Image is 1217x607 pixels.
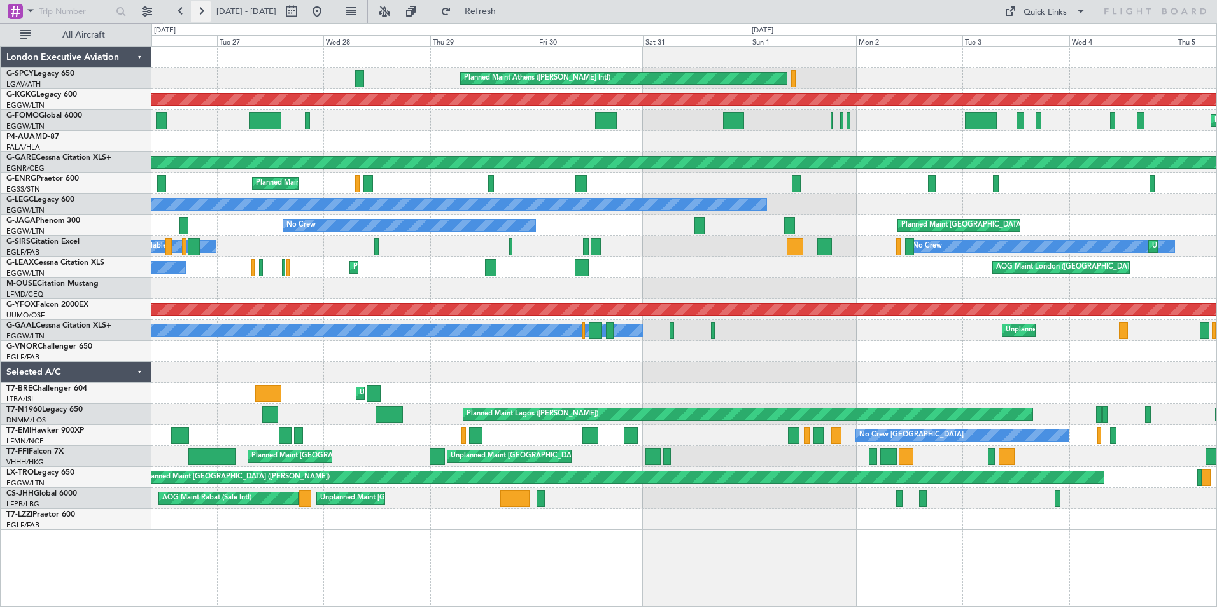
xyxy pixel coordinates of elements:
a: EGGW/LTN [6,331,45,341]
span: G-GAAL [6,322,36,330]
a: G-FOMOGlobal 6000 [6,112,82,120]
a: G-LEGCLegacy 600 [6,196,74,204]
a: UUMO/OSF [6,310,45,320]
a: EGGW/LTN [6,478,45,488]
span: G-YFOX [6,301,36,309]
div: Wed 4 [1069,35,1176,46]
a: EGSS/STN [6,185,40,194]
span: [DATE] - [DATE] [216,6,276,17]
div: Mon 26 [110,35,216,46]
span: G-FOMO [6,112,39,120]
a: DNMM/LOS [6,415,46,425]
a: LFMN/NCE [6,436,44,446]
a: G-ENRGPraetor 600 [6,175,79,183]
a: G-VNORChallenger 650 [6,343,92,351]
span: T7-BRE [6,385,32,393]
a: CS-JHHGlobal 6000 [6,490,77,498]
input: Trip Number [39,2,112,21]
div: Tue 3 [962,35,1069,46]
a: G-GAALCessna Citation XLS+ [6,322,111,330]
div: Quick Links [1024,6,1067,19]
button: All Aircraft [14,25,138,45]
span: LX-TRO [6,469,34,477]
a: EGGW/LTN [6,227,45,236]
a: EGNR/CEG [6,164,45,173]
a: LFMD/CEQ [6,290,43,299]
div: AOG Maint London ([GEOGRAPHIC_DATA]) [996,258,1139,277]
div: AOG Maint Rabat (Sale Intl) [162,489,251,508]
div: Planned Maint [GEOGRAPHIC_DATA] ([PERSON_NAME]) [144,468,330,487]
a: T7-LZZIPraetor 600 [6,511,75,519]
span: M-OUSE [6,280,37,288]
div: Planned Maint [GEOGRAPHIC_DATA] ([GEOGRAPHIC_DATA]) [353,258,554,277]
span: CS-JHH [6,490,34,498]
div: No Crew [286,216,316,235]
a: M-OUSECitation Mustang [6,280,99,288]
div: Mon 2 [856,35,962,46]
div: Planned Maint [GEOGRAPHIC_DATA] ([GEOGRAPHIC_DATA]) [901,216,1102,235]
div: Tue 27 [217,35,323,46]
div: Wed 28 [323,35,430,46]
div: Unplanned Maint [GEOGRAPHIC_DATA] ([GEOGRAPHIC_DATA] Intl) [451,447,672,466]
span: G-ENRG [6,175,36,183]
span: T7-N1960 [6,406,42,414]
a: G-SPCYLegacy 650 [6,70,74,78]
a: T7-FFIFalcon 7X [6,448,64,456]
a: LFPB/LBG [6,499,39,509]
span: G-VNOR [6,343,38,351]
a: EGLF/FAB [6,248,39,257]
span: G-SIRS [6,238,31,246]
a: G-SIRSCitation Excel [6,238,80,246]
div: [DATE] [154,25,176,36]
a: VHHH/HKG [6,457,44,467]
span: All Aircraft [33,31,134,39]
div: Planned Maint Athens ([PERSON_NAME] Intl) [464,69,610,88]
span: T7-EMI [6,427,31,435]
span: G-JAGA [6,217,36,225]
div: Sat 31 [643,35,749,46]
span: G-KGKG [6,91,36,99]
span: P4-AUA [6,133,35,141]
a: T7-N1960Legacy 650 [6,406,83,414]
a: EGLF/FAB [6,520,39,530]
span: G-GARE [6,154,36,162]
div: Unplanned Maint [GEOGRAPHIC_DATA] ([GEOGRAPHIC_DATA]) [320,489,530,508]
a: EGLF/FAB [6,352,39,362]
a: T7-BREChallenger 604 [6,385,87,393]
div: Planned Maint [GEOGRAPHIC_DATA] ([GEOGRAPHIC_DATA]) [256,174,456,193]
a: EGGW/LTN [6,206,45,215]
a: EGGW/LTN [6,269,45,278]
a: LX-TROLegacy 650 [6,469,74,477]
span: Refresh [454,7,507,16]
a: P4-AUAMD-87 [6,133,59,141]
a: G-KGKGLegacy 600 [6,91,77,99]
div: Thu 29 [430,35,537,46]
div: Planned Maint [GEOGRAPHIC_DATA] ([GEOGRAPHIC_DATA]) [251,447,452,466]
div: [DATE] [752,25,773,36]
a: EGGW/LTN [6,122,45,131]
a: G-YFOXFalcon 2000EX [6,301,88,309]
a: G-LEAXCessna Citation XLS [6,259,104,267]
a: LGAV/ATH [6,80,41,89]
a: T7-EMIHawker 900XP [6,427,84,435]
span: G-LEAX [6,259,34,267]
div: No Crew [GEOGRAPHIC_DATA] [859,426,964,445]
div: No Crew [913,237,942,256]
div: Planned Maint Lagos ([PERSON_NAME]) [467,405,598,424]
div: Unplanned Maint [GEOGRAPHIC_DATA] ([GEOGRAPHIC_DATA]) [1006,321,1215,340]
a: G-GARECessna Citation XLS+ [6,154,111,162]
span: T7-LZZI [6,511,32,519]
span: T7-FFI [6,448,29,456]
a: EGGW/LTN [6,101,45,110]
button: Refresh [435,1,511,22]
div: Fri 30 [537,35,643,46]
a: LTBA/ISL [6,394,35,404]
button: Quick Links [998,1,1092,22]
div: Sun 1 [750,35,856,46]
span: G-LEGC [6,196,34,204]
a: FALA/HLA [6,143,40,152]
div: Unplanned Maint [GEOGRAPHIC_DATA] ([PERSON_NAME] Intl) [360,384,566,403]
span: G-SPCY [6,70,34,78]
a: G-JAGAPhenom 300 [6,217,80,225]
